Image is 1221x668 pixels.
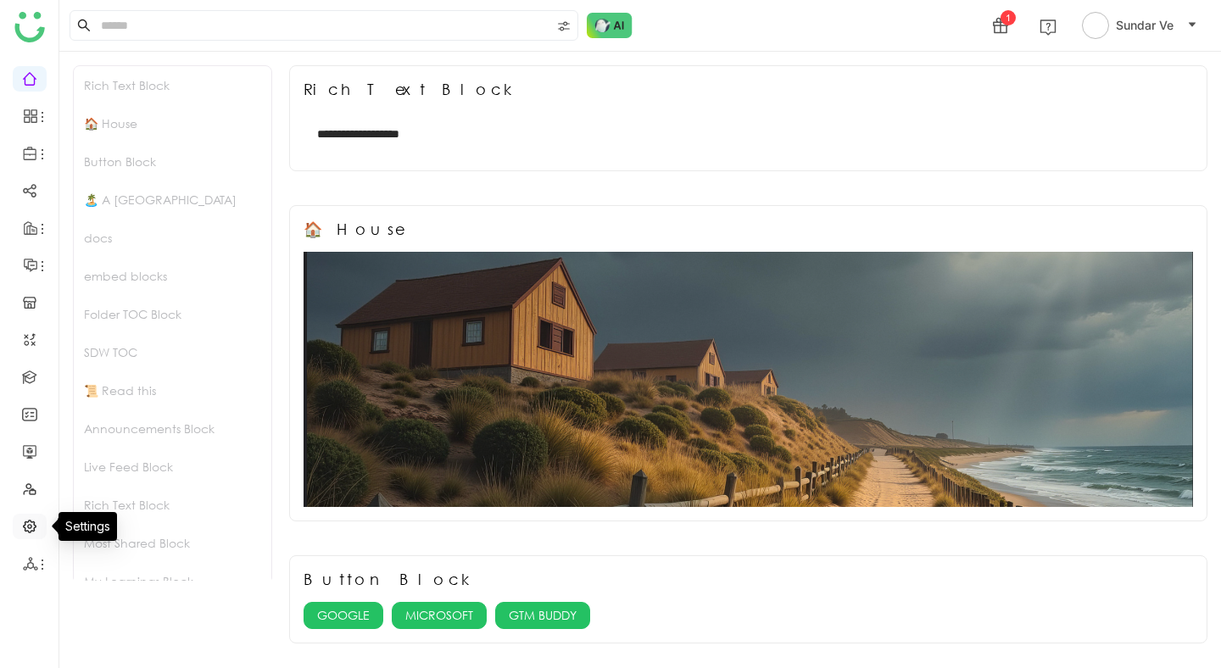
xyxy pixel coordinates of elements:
div: 1 [1001,10,1016,25]
img: 68553b2292361c547d91f02a [304,252,1193,507]
div: Settings [59,512,117,541]
div: 🏠 House [304,220,403,238]
button: GTM BUDDY [495,602,590,629]
button: MICROSOFT [392,602,487,629]
img: help.svg [1040,19,1057,36]
div: 🏠 House [74,104,271,142]
div: Rich Text Block [304,80,519,98]
div: 📜 Read this [74,371,271,409]
div: Rich Text Block [74,66,271,104]
div: Button Block [304,570,477,588]
div: Most Shared Block [74,524,271,562]
span: Sundar Ve [1116,16,1174,35]
div: 🏝️ A [GEOGRAPHIC_DATA] [74,181,271,219]
button: Sundar Ve [1079,12,1201,39]
div: Announcements Block [74,409,271,448]
img: avatar [1082,12,1109,39]
img: ask-buddy-normal.svg [587,13,633,38]
button: GOOGLE [304,602,383,629]
div: Folder TOC Block [74,295,271,333]
span: MICROSOFT [405,606,473,625]
span: GTM BUDDY [509,606,577,625]
span: GOOGLE [317,606,370,625]
img: search-type.svg [557,19,571,33]
div: Button Block [74,142,271,181]
div: Live Feed Block [74,448,271,486]
div: docs [74,219,271,257]
div: embed blocks [74,257,271,295]
img: logo [14,12,45,42]
div: SDW TOC [74,333,271,371]
div: My Learnings Block [74,562,271,600]
div: Rich Text Block [74,486,271,524]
